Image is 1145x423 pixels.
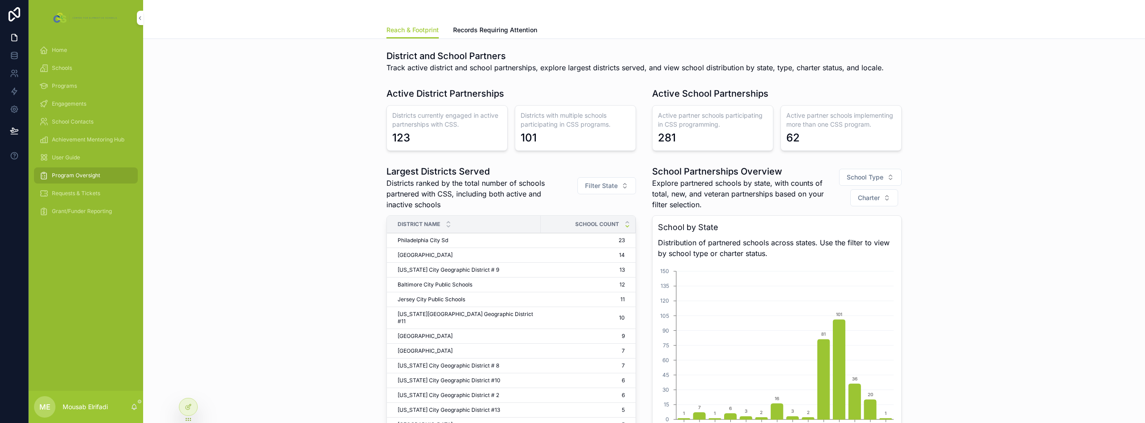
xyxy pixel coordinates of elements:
[52,82,77,90] span: Programs
[453,26,537,34] span: Records Requiring Attention
[386,178,569,210] span: Districts ranked by the total number of schools partnered with CSS, including both active and ina...
[52,47,67,54] span: Home
[786,131,800,145] div: 62
[541,314,625,321] span: 10
[398,406,500,414] span: [US_STATE] City Geographic District #13
[521,111,630,129] h3: Districts with multiple schools participating in CSS programs.
[521,131,537,145] div: 101
[398,296,535,303] a: Jersey City Public Schools
[836,312,842,317] text: 101
[386,87,504,100] h1: Active District Partnerships
[386,165,569,178] h1: Largest Districts Served
[760,410,763,415] text: 2
[398,221,440,228] span: District Name
[541,281,625,288] a: 12
[398,362,535,369] a: [US_STATE] City Geographic District # 8
[658,237,896,259] span: Distribution of partnered schools across states. Use the filter to view by school type or charter...
[398,252,535,259] a: [GEOGRAPHIC_DATA]
[398,252,453,259] span: [GEOGRAPHIC_DATA]
[398,347,535,355] a: [GEOGRAPHIC_DATA]
[34,150,138,166] a: User Guide
[541,252,625,259] a: 14
[386,26,439,34] span: Reach & Footprint
[541,333,625,340] a: 9
[52,100,86,107] span: Engagements
[852,376,857,381] text: 36
[850,189,898,206] button: Select Button
[52,118,93,125] span: School Contacts
[652,165,835,178] h1: School Partnerships Overview
[858,193,880,202] span: Charter
[577,177,636,194] button: Select Button
[398,347,453,355] span: [GEOGRAPHIC_DATA]
[398,281,472,288] span: Baltimore City Public Schools
[392,111,502,129] h3: Districts currently engaged in active partnerships with CSS.
[34,203,138,219] a: Grant/Funder Reporting
[398,392,535,399] a: [US_STATE] City Geographic District # 2
[34,96,138,112] a: Engagements
[398,392,499,399] span: [US_STATE] City Geographic District # 2
[398,406,535,414] a: [US_STATE] City Geographic District #13
[34,167,138,184] a: Program Oversight
[662,327,669,334] tspan: 90
[386,22,439,39] a: Reach & Footprint
[663,342,669,349] tspan: 75
[34,42,138,58] a: Home
[34,132,138,148] a: Achievement Mentoring Hub
[839,169,902,186] button: Select Button
[398,237,448,244] span: Philadelphia City Sd
[585,181,618,190] span: Filter State
[660,312,669,319] tspan: 105
[398,311,535,325] a: [US_STATE][GEOGRAPHIC_DATA] Geographic District #11
[541,347,625,355] a: 7
[541,406,625,414] a: 5
[698,405,701,410] text: 7
[745,408,747,414] text: 3
[658,221,896,234] h3: School by State
[541,377,625,384] a: 6
[662,386,669,393] tspan: 30
[791,408,794,414] text: 3
[662,357,669,363] tspan: 60
[662,372,669,378] tspan: 45
[398,281,535,288] a: Baltimore City Public Schools
[34,78,138,94] a: Programs
[29,36,143,231] div: scrollable content
[39,402,51,412] span: ME
[541,237,625,244] a: 23
[52,64,72,72] span: Schools
[541,266,625,273] a: 13
[52,136,124,143] span: Achievement Mentoring Hub
[398,237,535,244] a: Philadelphia City Sd
[34,114,138,130] a: School Contacts
[541,362,625,369] a: 7
[658,111,768,129] h3: Active partner schools participating in CSS programming.
[729,406,732,411] text: 6
[453,22,537,40] a: Records Requiring Attention
[652,87,768,100] h1: Active School Partnerships
[786,111,896,129] h3: Active partner schools implementing more than one CSS program.
[658,131,676,145] div: 281
[51,11,120,25] img: App logo
[868,392,873,397] text: 20
[541,296,625,303] a: 11
[847,173,883,182] span: School Type
[885,410,886,416] text: 1
[660,268,669,274] tspan: 150
[52,190,100,197] span: Requests & Tickets
[398,377,500,384] span: [US_STATE] City Geographic District #10
[807,410,810,415] text: 2
[392,131,410,145] div: 123
[52,172,100,179] span: Program Oversight
[541,392,625,399] a: 6
[821,331,826,337] text: 81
